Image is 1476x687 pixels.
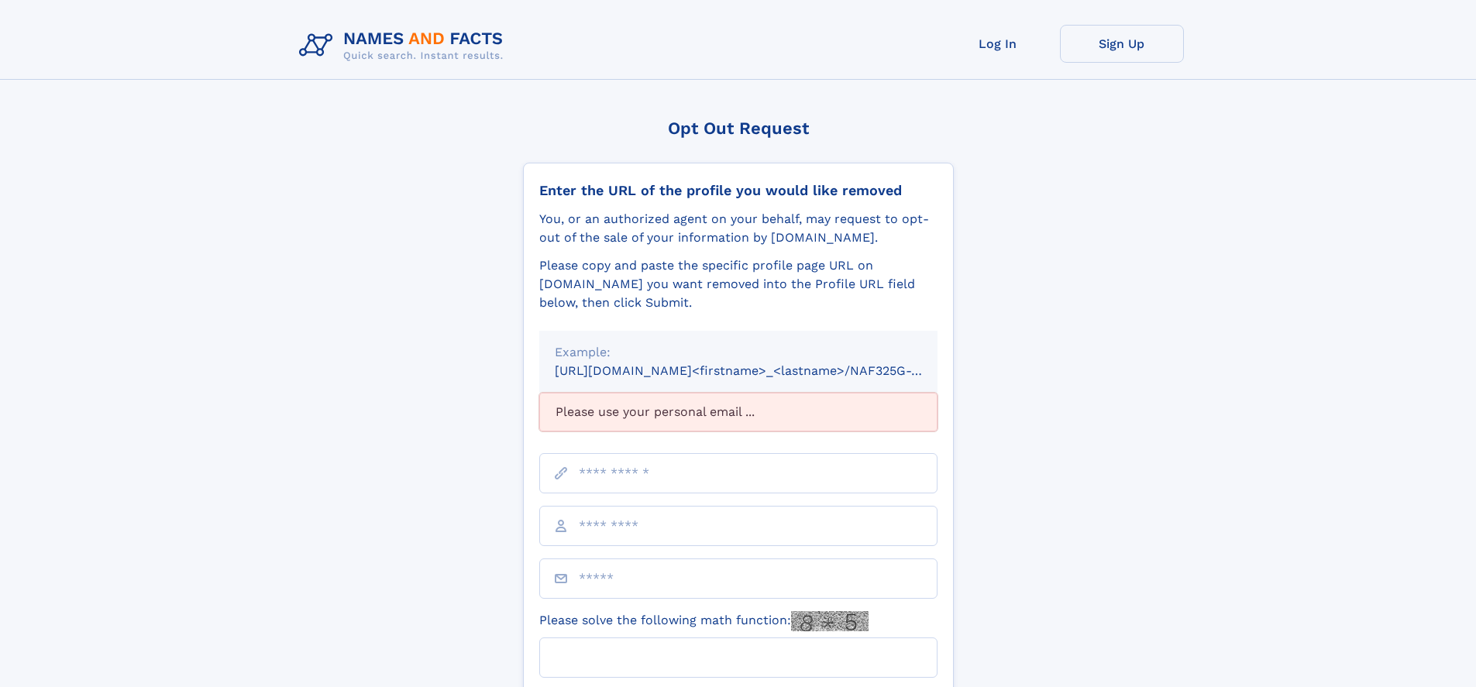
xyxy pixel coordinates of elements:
small: [URL][DOMAIN_NAME]<firstname>_<lastname>/NAF325G-xxxxxxxx [555,363,967,378]
div: Example: [555,343,922,362]
div: Enter the URL of the profile you would like removed [539,182,938,199]
img: Logo Names and Facts [293,25,516,67]
div: Opt Out Request [523,119,954,138]
div: Please copy and paste the specific profile page URL on [DOMAIN_NAME] you want removed into the Pr... [539,256,938,312]
div: You, or an authorized agent on your behalf, may request to opt-out of the sale of your informatio... [539,210,938,247]
a: Sign Up [1060,25,1184,63]
a: Log In [936,25,1060,63]
label: Please solve the following math function: [539,611,869,631]
div: Please use your personal email ... [539,393,938,431]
